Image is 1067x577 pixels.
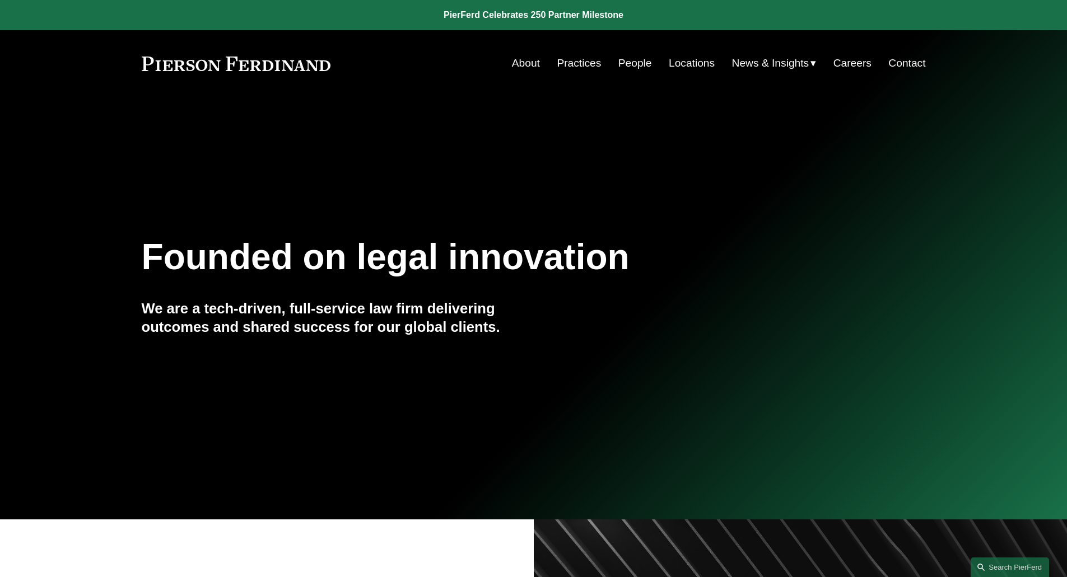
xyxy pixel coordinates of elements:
a: Contact [888,53,925,74]
a: Careers [833,53,872,74]
h4: We are a tech-driven, full-service law firm delivering outcomes and shared success for our global... [142,299,534,336]
a: People [618,53,652,74]
a: About [512,53,540,74]
a: Search this site [971,557,1049,577]
a: folder dropdown [732,53,817,74]
a: Practices [557,53,601,74]
span: News & Insights [732,54,809,73]
h1: Founded on legal innovation [142,237,795,278]
a: Locations [669,53,715,74]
